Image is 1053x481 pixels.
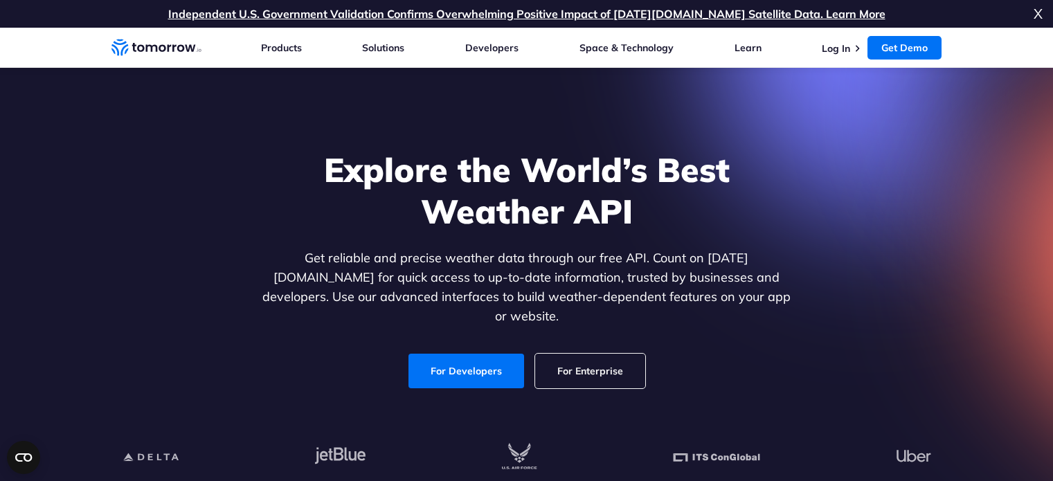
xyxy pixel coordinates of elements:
p: Get reliable and precise weather data through our free API. Count on [DATE][DOMAIN_NAME] for quic... [260,248,794,326]
a: Learn [735,42,762,54]
a: Solutions [362,42,404,54]
button: Open CMP widget [7,441,40,474]
a: Home link [111,37,201,58]
a: For Enterprise [535,354,645,388]
h1: Explore the World’s Best Weather API [260,149,794,232]
a: For Developers [408,354,524,388]
a: Independent U.S. Government Validation Confirms Overwhelming Positive Impact of [DATE][DOMAIN_NAM... [168,7,885,21]
a: Space & Technology [579,42,674,54]
a: Developers [465,42,519,54]
a: Get Demo [867,36,942,60]
a: Products [261,42,302,54]
a: Log In [822,42,850,55]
